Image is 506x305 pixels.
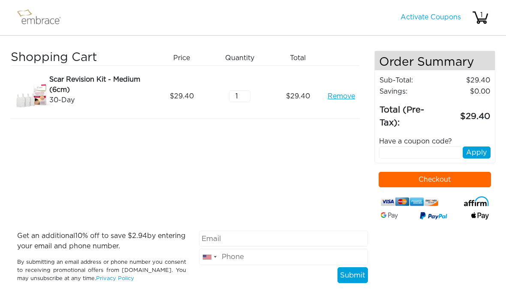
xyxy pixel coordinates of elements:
[381,212,398,219] img: Google-Pay-Logo.svg
[199,231,368,247] input: Email
[379,97,440,130] td: Total (Pre-Tax):
[379,86,440,97] td: Savings :
[473,10,490,20] div: 1
[199,249,219,265] div: United States: +1
[225,53,254,63] span: Quantity
[96,276,134,281] a: Privacy Policy
[17,231,186,251] p: Get an additional % off to save $ by entering your email and phone number.
[11,51,150,65] h3: Shopping Cart
[440,86,491,97] td: 0.00
[440,97,491,130] td: 29.40
[49,95,150,105] div: 30-Day
[11,74,54,118] img: 26525890-8dcd-11e7-bd72-02e45ca4b85b.jpeg
[472,14,489,21] a: 1
[464,196,489,206] img: affirm-logo.svg
[17,258,186,283] p: By submitting an email address or phone number you consent to receiving promotional offers from [...
[463,146,491,159] button: Apply
[379,172,491,187] button: Checkout
[381,196,439,208] img: credit-cards.png
[199,249,368,265] input: Phone
[440,75,491,86] td: 29.40
[170,91,194,101] span: 29.40
[286,91,310,101] span: 29.40
[337,267,368,284] button: Submit
[373,136,497,146] div: Have a coupon code?
[75,232,82,239] span: 10
[49,74,150,95] div: Scar Revision Kit - Medium (6cm)
[420,210,447,222] img: paypal-v3.png
[272,51,330,65] div: Total
[401,14,461,21] a: Activate Coupons
[471,212,489,220] img: fullApplePay.png
[15,7,71,28] img: logo.png
[156,51,214,65] div: Price
[379,75,440,86] td: Sub-Total:
[472,9,489,26] img: cart
[132,232,147,239] span: 2.94
[328,91,355,101] a: Remove
[375,51,495,70] h4: Order Summary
